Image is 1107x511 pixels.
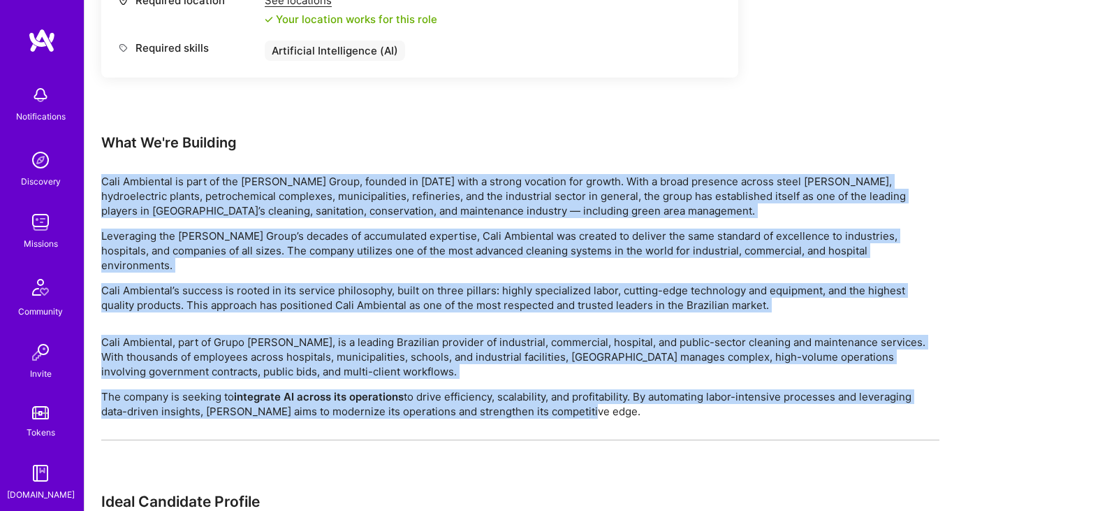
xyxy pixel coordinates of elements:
[234,390,404,403] strong: integrate AI across its operations
[32,406,49,419] img: tokens
[30,366,52,381] div: Invite
[24,236,58,251] div: Missions
[265,12,437,27] div: Your location works for this role
[101,229,939,273] p: Leveraging the [PERSON_NAME] Group’s decades of accumulated expertise, Cali Ambiental was created...
[27,208,54,236] img: teamwork
[101,174,939,218] p: Cali Ambiental is part of the [PERSON_NAME] Group, founded in [DATE] with a strong vocation for g...
[265,15,273,24] i: icon Check
[28,28,56,53] img: logo
[118,41,258,55] div: Required skills
[101,335,939,379] p: Cali Ambiental, part of Grupo [PERSON_NAME], is a leading Brazilian provider of industrial, comme...
[27,459,54,487] img: guide book
[27,425,55,440] div: Tokens
[265,41,405,61] div: Artificial Intelligence (AI)
[101,389,939,419] p: The company is seeking to to drive efficiency, scalability, and profitability. By automating labo...
[7,487,75,502] div: [DOMAIN_NAME]
[21,174,61,189] div: Discovery
[101,283,939,312] p: Cali Ambiental’s success is rooted in its service philosophy, built on three pillars: highly spec...
[24,271,57,304] img: Community
[16,109,66,124] div: Notifications
[27,146,54,174] img: discovery
[18,304,63,319] div: Community
[101,134,939,152] div: What We're Building
[101,493,260,510] strong: Ideal Candidate Profile
[27,338,54,366] img: Invite
[27,81,54,109] img: bell
[118,43,129,53] i: icon Tag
